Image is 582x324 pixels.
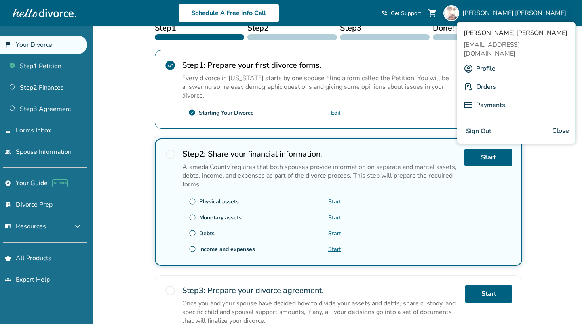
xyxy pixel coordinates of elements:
div: Income and expenses [199,245,255,253]
span: radio_button_unchecked [165,285,176,296]
img: P [464,82,473,92]
iframe: Chat Widget [542,286,582,324]
strong: Step 1 : [182,60,205,71]
span: inbox [5,127,11,134]
a: Start [328,230,341,237]
a: Payments [476,98,505,113]
span: explore [5,180,11,186]
a: Start [328,245,341,253]
a: Edit [331,109,340,117]
span: radio_button_unchecked [189,198,196,205]
span: list_alt_check [5,201,11,208]
span: shopping_cart [428,8,437,18]
p: Alameda County requires that both spouses provide information on separate and marital assets, deb... [183,163,458,189]
span: expand_more [73,222,82,231]
span: people [5,149,11,155]
span: radio_button_unchecked [189,230,196,237]
a: phone_in_talkGet Support [381,10,421,17]
a: Start [328,214,341,221]
span: [PERSON_NAME] [PERSON_NAME] [462,9,569,17]
a: Profile [476,61,495,76]
div: Physical assets [199,198,239,205]
div: Starting Your Divorce [199,109,254,117]
span: check_circle [188,109,196,116]
a: Start [465,285,512,303]
strong: Step 2 : [183,149,206,159]
span: groups [5,276,11,283]
span: check_circle [165,60,176,71]
span: [EMAIL_ADDRESS][DOMAIN_NAME] [464,40,569,58]
span: phone_in_talk [381,10,388,16]
a: Start [464,149,512,166]
div: Debts [199,230,215,237]
span: Close [552,126,569,137]
h2: Share your financial information. [183,149,458,159]
span: [PERSON_NAME] [PERSON_NAME] [464,29,569,37]
span: Forms Inbox [16,126,51,135]
span: shopping_basket [5,255,11,261]
img: P [464,100,473,110]
img: A [464,64,473,73]
span: flag_2 [5,42,11,48]
a: Schedule A Free Info Call [178,4,279,22]
a: Orders [476,79,496,94]
h2: Prepare your first divorce forms. [182,60,458,71]
span: Get Support [391,10,421,17]
span: AI beta [52,179,68,187]
div: Monetary assets [199,214,242,221]
span: radio_button_unchecked [165,149,176,160]
span: Resources [5,222,46,231]
p: Every divorce in [US_STATE] starts by one spouse filing a form called the Petition. You will be a... [182,74,458,100]
span: menu_book [5,223,11,230]
span: radio_button_unchecked [189,245,196,253]
img: René Alvarez [443,5,459,21]
h2: Prepare your divorce agreement. [182,285,458,296]
span: radio_button_unchecked [189,214,196,221]
strong: Step 3 : [182,285,205,296]
button: Sign Out [464,126,494,137]
a: Start [328,198,341,205]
